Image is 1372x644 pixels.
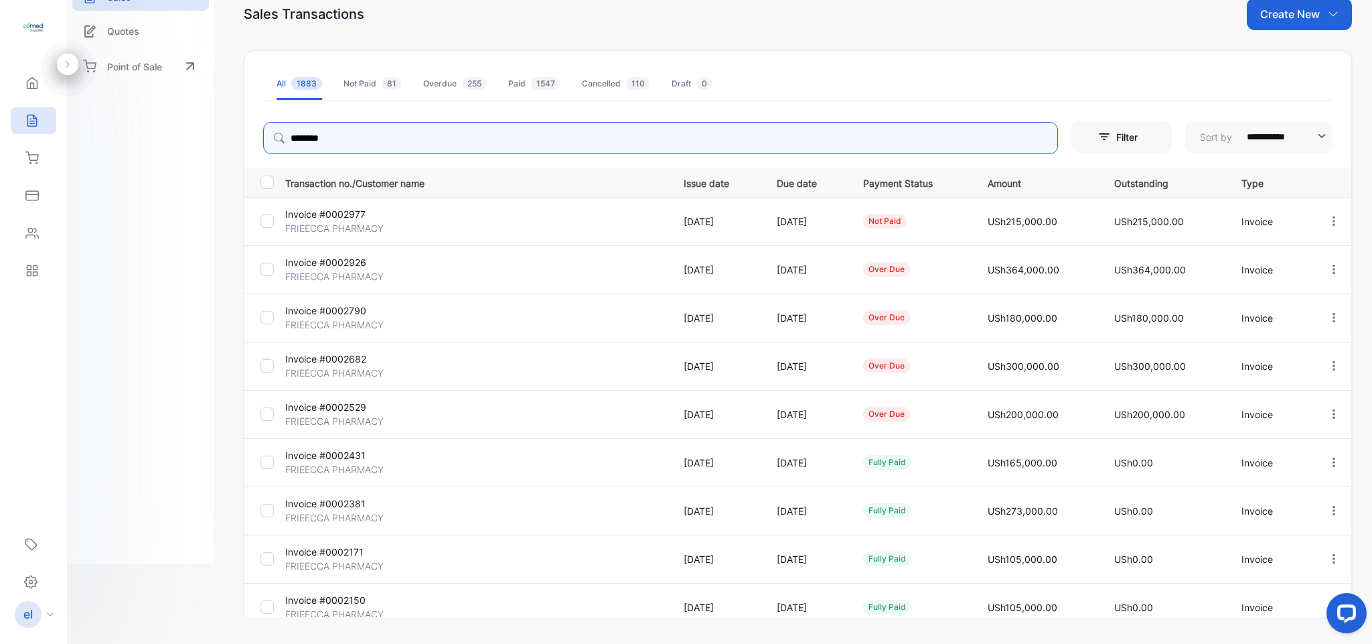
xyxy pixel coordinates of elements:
div: fully paid [863,600,911,615]
span: USh215,000.00 [1114,216,1184,227]
p: Outstanding [1114,174,1213,190]
p: Quotes [107,24,139,38]
p: [DATE] [777,214,836,229]
span: USh215,000.00 [988,216,1057,227]
div: over due [863,407,910,422]
p: [DATE] [684,407,750,422]
p: Invoice [1241,263,1300,277]
iframe: LiveChat chat widget [1316,588,1372,644]
div: Draft [672,78,712,90]
span: 1883 [291,77,322,90]
span: 81 [382,77,402,90]
p: Invoice #0002977 [285,207,412,221]
p: [DATE] [777,600,836,615]
p: Invoice [1241,407,1300,422]
div: fully paid [863,552,911,566]
span: USh200,000.00 [1114,409,1185,420]
div: Paid [508,78,560,90]
p: [DATE] [684,311,750,325]
p: FRIEECCA PHARMACY [285,462,412,476]
span: 0 [696,77,712,90]
p: Amount [988,174,1087,190]
p: Invoice #0002171 [285,545,412,559]
p: FRIEECCA PHARMACY [285,269,412,283]
p: Invoice #0002431 [285,448,412,462]
div: Sales Transactions [244,4,364,24]
span: USh200,000.00 [988,409,1059,420]
p: Create New [1260,6,1320,22]
p: [DATE] [777,456,836,470]
p: [DATE] [684,359,750,373]
span: USh180,000.00 [988,312,1057,324]
p: Invoice [1241,359,1300,373]
span: USh300,000.00 [1114,361,1186,372]
div: over due [863,310,910,325]
span: USh180,000.00 [1114,312,1184,324]
p: [DATE] [777,407,836,422]
span: 110 [626,77,650,90]
p: FRIEECCA PHARMACY [285,221,412,235]
p: [DATE] [777,504,836,518]
a: Quotes [72,17,209,45]
p: Invoice [1241,311,1300,325]
p: [DATE] [777,263,836,277]
p: [DATE] [777,359,836,373]
a: Point of Sale [72,52,209,81]
button: Sort by [1185,121,1332,153]
div: Cancelled [582,78,650,90]
span: 1547 [531,77,560,90]
p: Invoice [1241,552,1300,566]
span: USh105,000.00 [988,602,1057,613]
p: [DATE] [777,311,836,325]
p: Sort by [1200,130,1232,144]
span: USh0.00 [1114,457,1153,468]
span: USh0.00 [1114,602,1153,613]
p: Issue date [684,174,750,190]
span: USh273,000.00 [988,505,1058,517]
p: FRIEECCA PHARMACY [285,559,412,573]
p: [DATE] [684,263,750,277]
p: [DATE] [684,456,750,470]
p: FRIEECCA PHARMACY [285,607,412,621]
p: FRIEECCA PHARMACY [285,366,412,380]
div: fully paid [863,503,911,518]
p: Invoice #0002381 [285,497,412,511]
div: over due [863,262,910,277]
p: Type [1241,174,1300,190]
p: Invoice #0002790 [285,304,412,318]
p: Invoice #0002682 [285,352,412,366]
p: Invoice [1241,214,1300,229]
span: USh105,000.00 [988,554,1057,565]
p: FRIEECCA PHARMACY [285,318,412,332]
span: USh300,000.00 [988,361,1059,372]
p: el [23,606,33,623]
p: Transaction no./Customer name [285,174,667,190]
p: Invoice #0002150 [285,593,412,607]
span: USh364,000.00 [1114,264,1186,275]
p: [DATE] [684,504,750,518]
p: Invoice [1241,456,1300,470]
div: Not Paid [344,78,402,90]
p: [DATE] [684,552,750,566]
span: USh165,000.00 [988,457,1057,468]
span: USh0.00 [1114,554,1153,565]
div: All [277,78,322,90]
img: logo [23,17,44,38]
p: [DATE] [777,552,836,566]
div: Overdue [423,78,487,90]
p: Due date [777,174,836,190]
p: FRIEECCA PHARMACY [285,511,412,525]
span: USh0.00 [1114,505,1153,517]
span: USh364,000.00 [988,264,1059,275]
p: Invoice #0002926 [285,255,412,269]
p: [DATE] [684,214,750,229]
div: fully paid [863,455,911,470]
span: 255 [462,77,487,90]
p: [DATE] [684,600,750,615]
p: FRIEECCA PHARMACY [285,414,412,428]
div: over due [863,359,910,373]
div: not paid [863,214,907,229]
p: Invoice [1241,600,1300,615]
p: Point of Sale [107,60,162,74]
p: Invoice [1241,504,1300,518]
